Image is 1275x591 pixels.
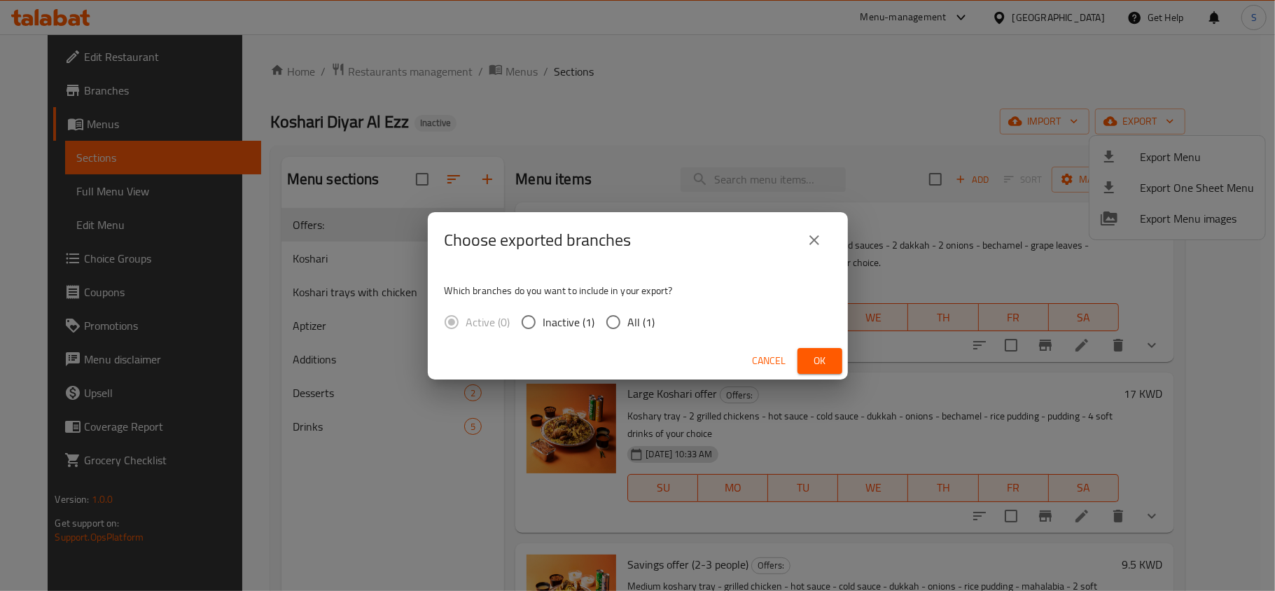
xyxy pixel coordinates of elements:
[445,284,831,298] p: Which branches do you want to include in your export?
[747,348,792,374] button: Cancel
[797,348,842,374] button: Ok
[543,314,595,331] span: Inactive (1)
[797,223,831,257] button: close
[466,314,510,331] span: Active (0)
[628,314,655,331] span: All (1)
[445,229,632,251] h2: Choose exported branches
[809,352,831,370] span: Ok
[753,352,786,370] span: Cancel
